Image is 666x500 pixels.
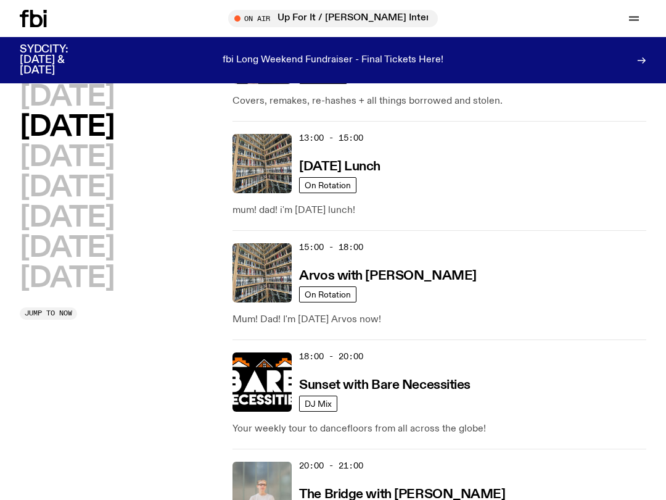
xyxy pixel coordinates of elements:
a: Sunset with Bare Necessities [299,377,471,392]
button: [DATE] [20,265,114,293]
button: [DATE] [20,204,114,232]
a: Arvos with [PERSON_NAME] [299,267,476,283]
button: On AirUp For It / [PERSON_NAME] Interview [228,10,438,27]
p: Covers, remakes, re-hashes + all things borrowed and stolen. [232,94,646,109]
span: On Rotation [305,180,351,190]
span: 20:00 - 21:00 [299,460,363,472]
a: On Rotation [299,286,356,302]
img: A corner shot of the fbi music library [232,134,292,193]
span: On Rotation [305,290,351,299]
img: A corner shot of the fbi music library [232,243,292,302]
a: DJ Mix [299,396,337,412]
img: Bare Necessities [232,352,292,412]
span: 13:00 - 15:00 [299,132,363,144]
button: [DATE] [20,114,114,141]
button: [DATE] [20,235,114,262]
a: On Rotation [299,177,356,193]
p: Your weekly tour to dancefloors from all across the globe! [232,422,646,436]
button: [DATE] [20,174,114,202]
h3: Arvos with [PERSON_NAME] [299,270,476,283]
p: fbi Long Weekend Fundraiser - Final Tickets Here! [223,55,443,66]
span: Jump to now [25,310,72,317]
span: 18:00 - 20:00 [299,351,363,362]
h3: Sunset with Bare Necessities [299,379,471,392]
p: mum! dad! i'm [DATE] lunch! [232,203,646,218]
button: [DATE] [20,83,114,111]
span: 15:00 - 18:00 [299,241,363,253]
span: DJ Mix [305,399,332,408]
p: Mum! Dad! I'm [DATE] Arvos now! [232,312,646,327]
h3: SYDCITY: [DATE] & [DATE] [20,44,99,76]
button: Jump to now [20,307,77,320]
a: [DATE] Lunch [299,158,380,173]
h3: [DATE] Lunch [299,160,380,173]
button: [DATE] [20,144,114,172]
